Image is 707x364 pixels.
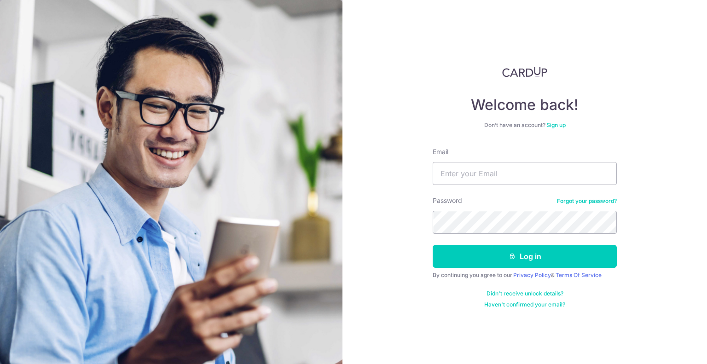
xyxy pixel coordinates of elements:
[513,272,551,278] a: Privacy Policy
[484,301,565,308] a: Haven't confirmed your email?
[433,121,617,129] div: Don’t have an account?
[487,290,563,297] a: Didn't receive unlock details?
[433,196,462,205] label: Password
[556,272,602,278] a: Terms Of Service
[546,121,566,128] a: Sign up
[433,147,448,156] label: Email
[433,96,617,114] h4: Welcome back!
[433,245,617,268] button: Log in
[433,272,617,279] div: By continuing you agree to our &
[557,197,617,205] a: Forgot your password?
[433,162,617,185] input: Enter your Email
[502,66,547,77] img: CardUp Logo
